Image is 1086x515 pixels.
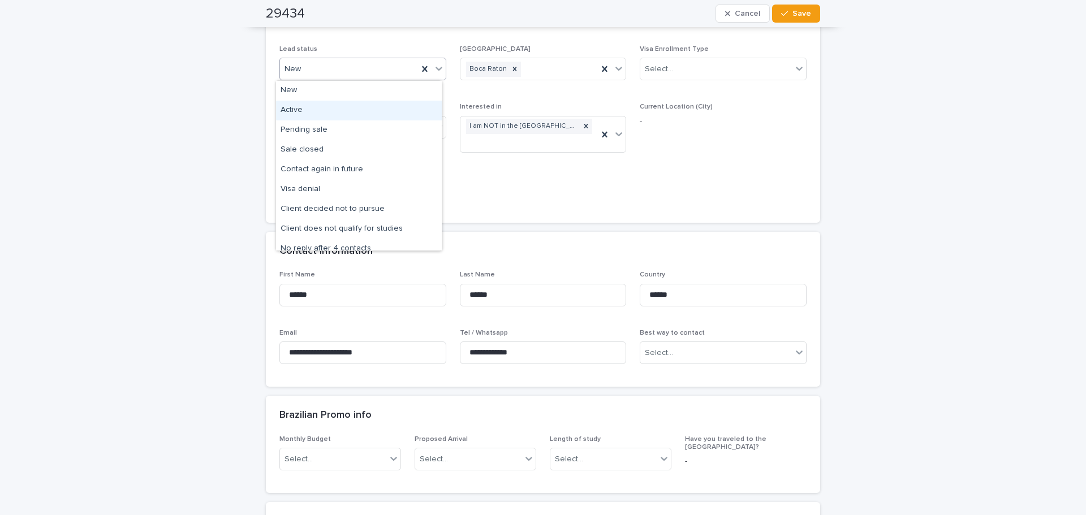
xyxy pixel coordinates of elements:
h2: 29434 [266,6,305,22]
span: Monthly Budget [279,436,331,443]
div: Active [276,101,442,120]
div: Select... [645,347,673,359]
span: Current Location (City) [640,103,713,110]
span: Last Name [460,271,495,278]
div: Boca Raton [466,62,508,77]
div: Pending sale [276,120,442,140]
span: Best way to contact [640,330,705,336]
p: - [685,456,807,468]
button: Save [772,5,820,23]
span: Lead status [279,46,317,53]
span: Email [279,330,297,336]
span: Cancel [735,10,760,18]
span: New [285,63,301,75]
div: Select... [285,453,313,465]
div: No reply after 4 contacts [276,239,442,259]
span: Length of study [550,436,601,443]
span: Visa Enrollment Type [640,46,709,53]
div: Client decided not to pursue [276,200,442,219]
span: Proposed Arrival [415,436,468,443]
div: New [276,81,442,101]
div: Select... [555,453,583,465]
button: Cancel [716,5,770,23]
div: Contact again in future [276,160,442,180]
span: Country [640,271,665,278]
div: Select... [645,63,673,75]
p: - [640,116,807,128]
div: Select... [420,453,448,465]
div: Client does not qualify for studies [276,219,442,239]
span: First Name [279,271,315,278]
span: Tel / Whatsapp [460,330,508,336]
span: [GEOGRAPHIC_DATA] [460,46,531,53]
div: I am NOT in the [GEOGRAPHIC_DATA] and I want to apply for an [DEMOGRAPHIC_DATA] [466,119,580,134]
div: Sale closed [276,140,442,160]
h2: Brazilian Promo info [279,409,372,422]
div: Visa denial [276,180,442,200]
h2: Contact information [279,245,373,258]
span: Have you traveled to the [GEOGRAPHIC_DATA]? [685,436,766,451]
span: Save [792,10,811,18]
span: Interested in [460,103,502,110]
